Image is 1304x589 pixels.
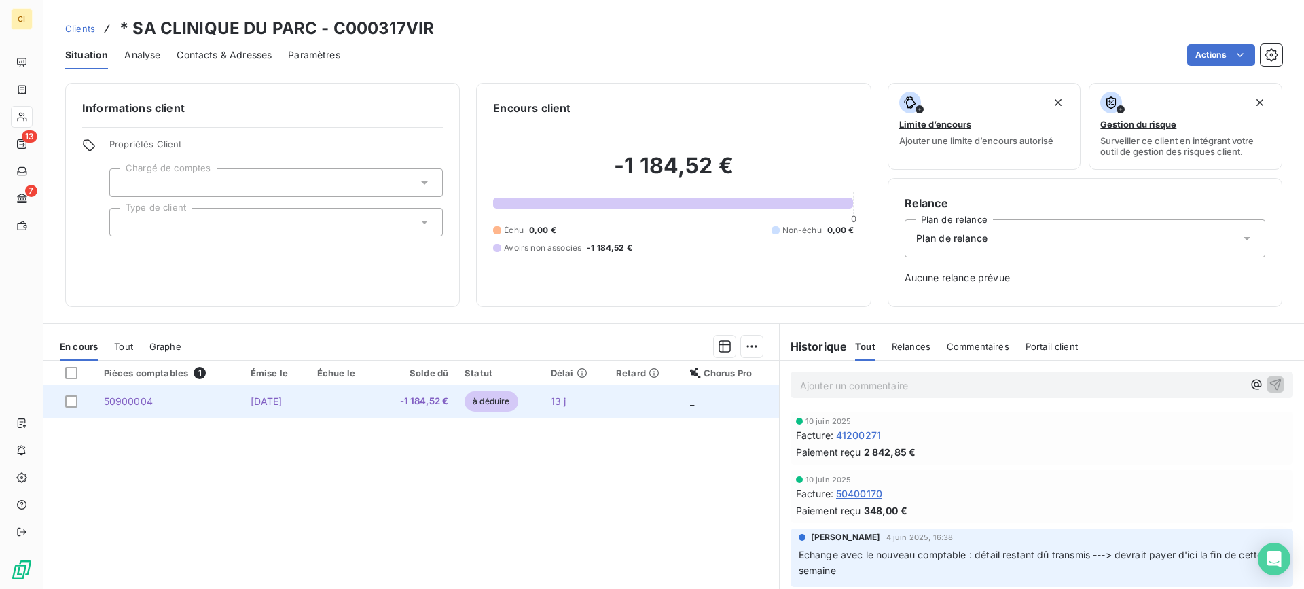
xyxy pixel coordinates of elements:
[855,341,875,352] span: Tout
[109,139,443,158] span: Propriétés Client
[384,368,448,378] div: Solde dû
[805,476,852,484] span: 10 juin 2025
[22,130,37,143] span: 13
[905,271,1265,285] span: Aucune relance prévue
[121,216,132,228] input: Ajouter une valeur
[465,368,535,378] div: Statut
[796,486,833,501] span: Facture :
[504,224,524,236] span: Échu
[384,395,448,408] span: -1 184,52 €
[836,486,882,501] span: 50400170
[1100,119,1176,130] span: Gestion du risque
[194,367,206,379] span: 1
[504,242,581,254] span: Avoirs non associés
[251,395,283,407] span: [DATE]
[796,428,833,442] span: Facture :
[864,445,916,459] span: 2 842,85 €
[529,224,556,236] span: 0,00 €
[1100,135,1271,157] span: Surveiller ce client en intégrant votre outil de gestion des risques client.
[104,395,153,407] span: 50900004
[899,135,1053,146] span: Ajouter une limite d’encours autorisé
[65,48,108,62] span: Situation
[493,100,570,116] h6: Encours client
[114,341,133,352] span: Tout
[120,16,434,41] h3: * SA CLINIQUE DU PARC - C000317VIR
[551,368,600,378] div: Délai
[864,503,907,518] span: 348,00 €
[551,395,566,407] span: 13 j
[149,341,181,352] span: Graphe
[11,559,33,581] img: Logo LeanPay
[1026,341,1078,352] span: Portail client
[851,213,856,224] span: 0
[65,23,95,34] span: Clients
[905,195,1265,211] h6: Relance
[888,83,1081,170] button: Limite d’encoursAjouter une limite d’encours autorisé
[886,533,954,541] span: 4 juin 2025, 16:38
[121,177,132,189] input: Ajouter une valeur
[65,22,95,35] a: Clients
[177,48,272,62] span: Contacts & Adresses
[11,8,33,30] div: CI
[690,368,771,378] div: Chorus Pro
[587,242,632,254] span: -1 184,52 €
[811,531,881,543] span: [PERSON_NAME]
[899,119,971,130] span: Limite d’encours
[916,232,988,245] span: Plan de relance
[892,341,930,352] span: Relances
[827,224,854,236] span: 0,00 €
[60,341,98,352] span: En cours
[796,503,861,518] span: Paiement reçu
[799,549,1266,576] span: Echange avec le nouveau comptable : détail restant dû transmis ---> devrait payer d'ici la fin de...
[1089,83,1282,170] button: Gestion du risqueSurveiller ce client en intégrant votre outil de gestion des risques client.
[288,48,340,62] span: Paramètres
[782,224,822,236] span: Non-échu
[836,428,881,442] span: 41200271
[251,368,301,378] div: Émise le
[1187,44,1255,66] button: Actions
[805,417,852,425] span: 10 juin 2025
[616,368,674,378] div: Retard
[947,341,1009,352] span: Commentaires
[104,367,234,379] div: Pièces comptables
[25,185,37,197] span: 7
[465,391,518,412] span: à déduire
[317,368,368,378] div: Échue le
[493,152,854,193] h2: -1 184,52 €
[124,48,160,62] span: Analyse
[690,395,694,407] span: _
[82,100,443,116] h6: Informations client
[1258,543,1290,575] div: Open Intercom Messenger
[780,338,848,355] h6: Historique
[796,445,861,459] span: Paiement reçu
